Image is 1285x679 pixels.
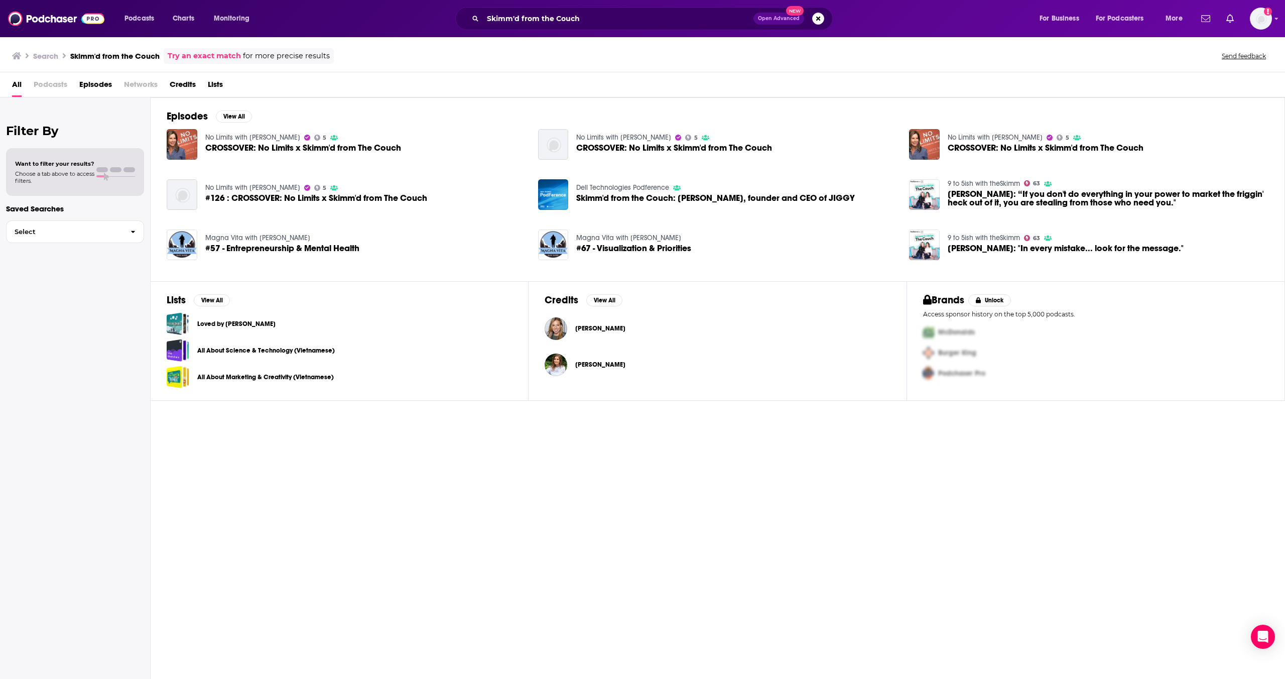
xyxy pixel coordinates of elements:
[166,11,200,27] a: Charts
[124,12,154,26] span: Podcasts
[948,179,1020,188] a: 9 to 5ish with theSkimm
[919,322,938,343] img: First Pro Logo
[8,9,104,28] img: Podchaser - Follow, Share and Rate Podcasts
[6,124,144,138] h2: Filter By
[1219,52,1269,60] button: Send feedback
[758,16,800,21] span: Open Advanced
[923,310,1268,318] p: Access sponsor history on the top 5,000 podcasts.
[1159,11,1195,27] button: open menu
[694,136,698,140] span: 5
[1250,8,1272,30] span: Logged in as kbastian
[1250,8,1272,30] img: User Profile
[538,129,569,160] img: CROSSOVER: No Limits x Skimm'd from The Couch
[7,229,122,235] span: Select
[938,349,976,357] span: Burger King
[167,129,197,160] img: CROSSOVER: No Limits x Skimm'd from The Couch
[167,312,189,335] span: Loved by Erylia
[483,11,753,27] input: Search podcasts, credits, & more...
[1251,625,1275,649] div: Open Intercom Messenger
[575,324,625,332] span: [PERSON_NAME]
[948,190,1268,207] a: Marie Forleo: “If you don't do everything in your power to market the friggin' heck out of it, yo...
[205,133,300,142] a: No Limits with Rebecca Jarvis
[173,12,194,26] span: Charts
[205,244,359,253] a: #57 - Entrepreneurship & Mental Health
[1040,12,1079,26] span: For Business
[948,144,1143,152] a: CROSSOVER: No Limits x Skimm'd from The Couch
[15,160,94,167] span: Want to filter your results?
[1096,12,1144,26] span: For Podcasters
[167,110,208,123] h2: Episodes
[167,339,189,362] a: All About Science & Technology (Vietnamese)
[194,294,230,306] button: View All
[576,244,691,253] a: #67 - Visualization & Priorities
[909,230,940,260] img: Mel Robbins: "In every mistake... look for the message."
[576,194,855,202] a: Skimm'd from the Couch: Kaylin Marcotte, founder and CEO of JIGGY
[576,144,772,152] span: CROSSOVER: No Limits x Skimm'd from The Couch
[968,294,1011,306] button: Unlock
[576,234,681,242] a: Magna Vita with Alex Olsen
[117,11,167,27] button: open menu
[314,135,327,141] a: 5
[1264,8,1272,16] svg: Add a profile image
[545,354,567,376] img: Carly Zakin
[167,230,197,260] img: #57 - Entrepreneurship & Mental Health
[70,51,160,61] h3: Skimm'd from the Couch
[545,317,567,340] img: Danielle Weisberg
[1166,12,1183,26] span: More
[167,179,197,210] img: #126 : CROSSOVER: No Limits x Skimm'd from The Couch
[545,294,578,306] h2: Credits
[6,204,144,213] p: Saved Searches
[205,194,427,202] a: #126 : CROSSOVER: No Limits x Skimm'd from The Couch
[1057,135,1069,141] a: 5
[167,294,230,306] a: ListsView All
[948,234,1020,242] a: 9 to 5ish with theSkimm
[205,144,401,152] span: CROSSOVER: No Limits x Skimm'd from The Couch
[1250,8,1272,30] button: Show profile menu
[6,220,144,243] button: Select
[205,234,310,242] a: Magna Vita with Alex Olsen
[576,183,669,192] a: Dell Technologies Podference
[545,312,890,345] button: Danielle WeisbergDanielle Weisberg
[1024,180,1040,186] a: 63
[575,361,625,369] a: Carly Zakin
[167,366,189,388] a: All About Marketing & Creativity (Vietnamese)
[923,294,965,306] h2: Brands
[323,136,326,140] span: 5
[207,11,263,27] button: open menu
[1033,11,1092,27] button: open menu
[948,190,1268,207] span: [PERSON_NAME]: “If you don't do everything in your power to market the friggin' heck out of it, y...
[12,76,22,97] a: All
[938,328,975,336] span: McDonalds
[197,345,335,356] a: All About Science & Technology (Vietnamese)
[575,324,625,332] a: Danielle Weisberg
[909,179,940,210] img: Marie Forleo: “If you don't do everything in your power to market the friggin' heck out of it, yo...
[33,51,58,61] h3: Search
[919,363,938,384] img: Third Pro Logo
[909,129,940,160] img: CROSSOVER: No Limits x Skimm'd from The Couch
[1033,236,1040,241] span: 63
[919,343,938,363] img: Second Pro Logo
[170,76,196,97] a: Credits
[15,170,94,184] span: Choose a tab above to access filters.
[538,179,569,210] img: Skimm'd from the Couch: Kaylin Marcotte, founder and CEO of JIGGY
[786,6,804,16] span: New
[314,185,327,191] a: 5
[1197,10,1214,27] a: Show notifications dropdown
[214,12,249,26] span: Monitoring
